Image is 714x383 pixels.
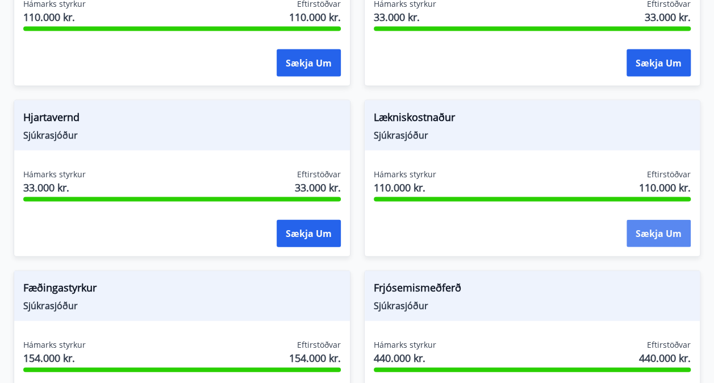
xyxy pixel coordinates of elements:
span: 110.000 kr. [23,10,86,24]
span: Hjartavernd [23,110,341,129]
span: 154.000 kr. [23,351,86,365]
button: Sækja um [627,49,691,77]
span: Fæðingastyrkur [23,280,341,299]
span: Lækniskostnaður [374,110,691,129]
span: Hámarks styrkur [23,169,86,180]
span: Eftirstöðvar [297,339,341,351]
span: 110.000 kr. [289,10,341,24]
span: 154.000 kr. [289,351,341,365]
span: Sjúkrasjóður [23,299,341,312]
span: 110.000 kr. [639,180,691,195]
span: Hámarks styrkur [374,339,436,351]
span: Eftirstöðvar [647,339,691,351]
button: Sækja um [277,220,341,247]
span: Eftirstöðvar [297,169,341,180]
span: Sjúkrasjóður [374,129,691,141]
span: 33.000 kr. [295,180,341,195]
span: 33.000 kr. [23,180,86,195]
button: Sækja um [627,220,691,247]
span: Eftirstöðvar [647,169,691,180]
span: Frjósemismeðferð [374,280,691,299]
span: Hámarks styrkur [374,169,436,180]
span: Sjúkrasjóður [23,129,341,141]
span: 110.000 kr. [374,180,436,195]
span: 33.000 kr. [374,10,436,24]
button: Sækja um [277,49,341,77]
span: 440.000 kr. [639,351,691,365]
span: Sjúkrasjóður [374,299,691,312]
span: Hámarks styrkur [23,339,86,351]
span: 440.000 kr. [374,351,436,365]
span: 33.000 kr. [645,10,691,24]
